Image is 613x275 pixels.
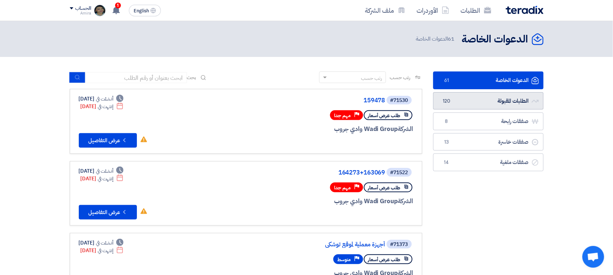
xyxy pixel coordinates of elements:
span: 61 [448,35,455,43]
span: أنشئت في [96,239,113,247]
span: بحث [187,74,196,81]
div: #71522 [390,170,408,175]
span: إنتهت في [98,103,113,110]
a: صفقات ملغية14 [433,153,544,171]
a: صفقات خاسرة13 [433,133,544,151]
a: الدعوات الخاصة61 [433,71,544,89]
span: 120 [442,98,451,105]
button: English [129,5,161,16]
img: baffeccee_1696439281445.jpg [94,5,106,16]
span: الشركة [398,197,413,206]
button: عرض التفاصيل [79,133,137,148]
a: أجهزة معملية لموقع توشكى [240,241,385,248]
a: 159478 [240,97,385,104]
span: متوسط [338,256,351,263]
div: [DATE] [79,239,124,247]
span: 8 [442,118,451,125]
div: [DATE] [79,95,124,103]
span: أنشئت في [96,167,113,175]
a: 164273+163069 [240,169,385,176]
span: English [134,8,149,13]
div: الحساب [76,5,91,12]
span: 14 [442,159,451,166]
span: طلب عرض أسعار [368,184,401,191]
div: Open chat [582,246,604,268]
span: مهم جدا [334,112,351,119]
span: طلب عرض أسعار [368,256,401,263]
div: Wadi Group وادي جروب [239,197,413,206]
span: إنتهت في [98,247,113,254]
div: [DATE] [81,175,124,182]
h2: الدعوات الخاصة [462,32,528,46]
div: #71373 [390,242,408,247]
span: أنشئت في [96,95,113,103]
span: مهم جدا [334,184,351,191]
span: 1 [115,3,121,8]
span: 13 [442,139,451,146]
a: ملف الشركة [360,2,411,19]
a: الطلبات المقبولة120 [433,92,544,110]
button: عرض التفاصيل [79,205,137,219]
a: صفقات رابحة8 [433,112,544,130]
span: 61 [442,77,451,84]
div: [DATE] [81,247,124,254]
a: الطلبات [455,2,497,19]
span: الشركة [398,124,413,134]
span: الدعوات الخاصة [416,35,456,43]
div: Wadi Group وادي جروب [239,124,413,134]
span: طلب عرض أسعار [368,112,401,119]
div: #71530 [390,98,408,103]
span: رتب حسب [390,74,410,81]
div: [DATE] [79,167,124,175]
img: Teradix logo [506,6,544,14]
div: رتب حسب [361,74,382,82]
div: [DATE] [81,103,124,110]
div: Amira [70,11,91,15]
a: الأوردرات [411,2,455,19]
span: إنتهت في [98,175,113,182]
input: ابحث بعنوان أو رقم الطلب [85,72,187,83]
